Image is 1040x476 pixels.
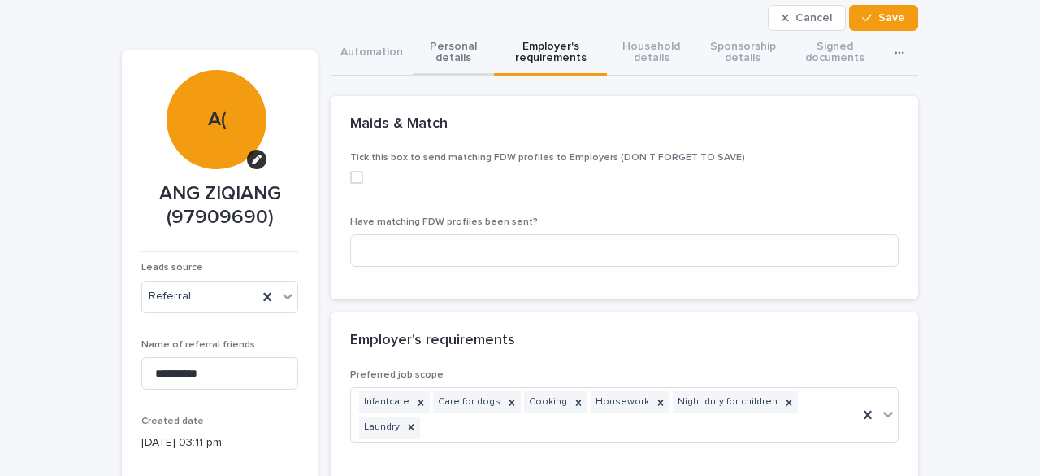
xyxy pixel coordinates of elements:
[167,8,266,131] div: A(
[359,391,412,413] div: Infantcare
[878,12,905,24] span: Save
[141,417,204,426] span: Created date
[673,391,780,413] div: Night duty for children
[331,31,413,76] button: Automation
[607,31,695,76] button: Household details
[350,116,448,133] h2: Maids & Match
[141,340,255,350] span: Name of referral friends
[141,263,203,273] span: Leads source
[768,5,846,31] button: Cancel
[359,417,402,439] div: Laundry
[849,5,918,31] button: Save
[149,288,191,305] span: Referral
[350,217,538,227] span: Have matching FDW profiles been sent?
[141,182,298,229] p: ANG ZIQIANG (97909690)
[494,31,608,76] button: Employer's requirements
[350,153,745,163] span: Tick this box to send matching FDW profiles to Employers (DON'T FORGET TO SAVE)
[350,332,515,350] h2: Employer's requirements
[790,31,880,76] button: Signed documents
[413,31,494,76] button: Personal details
[795,12,832,24] span: Cancel
[695,31,790,76] button: Sponsorship details
[524,391,570,413] div: Cooking
[591,391,652,413] div: Housework
[433,391,503,413] div: Care for dogs
[350,370,444,380] span: Preferred job scope
[141,435,298,452] p: [DATE] 03:11 pm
